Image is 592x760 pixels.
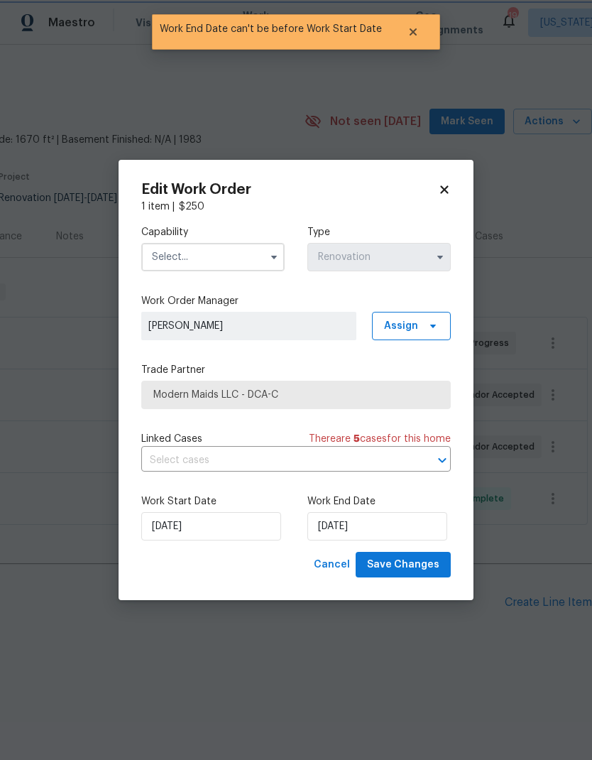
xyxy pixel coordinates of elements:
span: Assign [384,319,418,333]
span: [PERSON_NAME] [148,319,349,333]
input: Select cases [141,450,411,472]
button: Show options [265,249,283,266]
span: $ 250 [179,202,204,212]
input: Select... [307,243,451,271]
span: Cancel [314,556,350,574]
label: Work Order Manager [141,294,451,308]
span: Save Changes [367,556,439,574]
button: Show options [432,249,449,266]
button: Cancel [308,552,356,578]
span: Work End Date can't be before Work Start Date [152,14,390,44]
label: Work End Date [307,494,451,509]
label: Type [307,225,451,239]
span: 5 [353,434,360,444]
label: Trade Partner [141,363,451,377]
span: Linked Cases [141,432,202,446]
input: Select... [141,243,285,271]
input: M/D/YYYY [141,512,281,541]
h2: Edit Work Order [141,183,438,197]
button: Close [390,18,437,46]
span: There are case s for this home [309,432,451,446]
label: Capability [141,225,285,239]
button: Save Changes [356,552,451,578]
span: Modern Maids LLC - DCA-C [153,388,439,402]
button: Open [432,450,452,470]
label: Work Start Date [141,494,285,509]
div: 1 item | [141,200,451,214]
input: M/D/YYYY [307,512,447,541]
